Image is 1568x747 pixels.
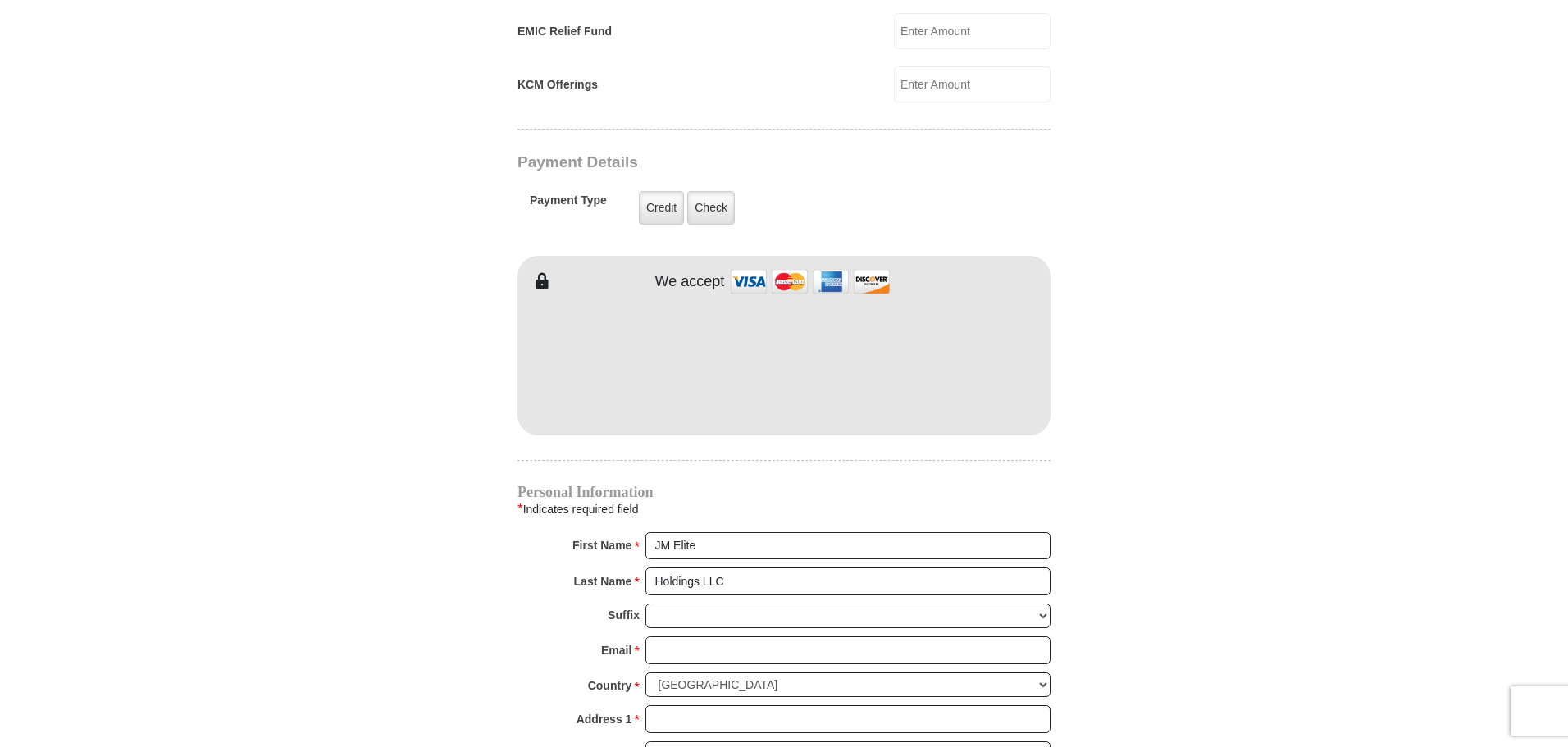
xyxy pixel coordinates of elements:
strong: Country [588,674,632,697]
img: credit cards accepted [728,264,892,299]
strong: Suffix [608,604,640,626]
h4: We accept [655,273,725,291]
label: Credit [639,191,684,225]
strong: Last Name [574,570,632,593]
input: Enter Amount [894,66,1051,102]
strong: Address 1 [577,708,632,731]
label: Check [687,191,735,225]
strong: First Name [572,534,631,557]
h4: Personal Information [517,485,1051,499]
div: Indicates required field [517,499,1051,520]
h3: Payment Details [517,153,936,172]
h5: Payment Type [530,194,607,216]
strong: Email [601,639,631,662]
label: KCM Offerings [517,76,598,93]
input: Enter Amount [894,13,1051,49]
label: EMIC Relief Fund [517,23,612,40]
